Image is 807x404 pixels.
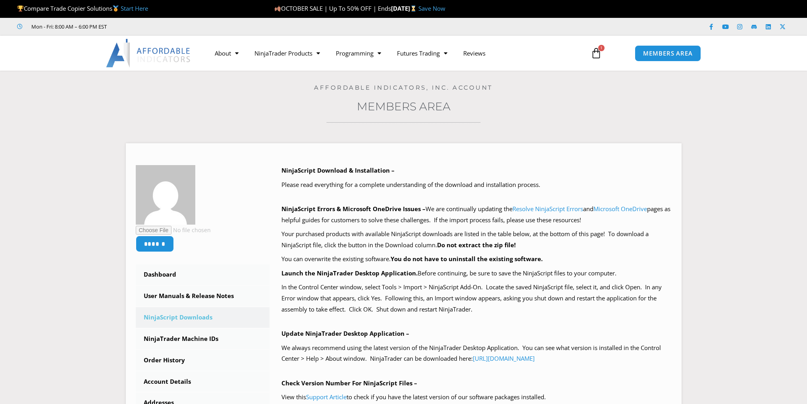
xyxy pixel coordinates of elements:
b: Update NinjaTrader Desktop Application – [281,329,409,337]
span: 1 [598,45,605,51]
img: 🏆 [17,6,23,12]
a: Microsoft OneDrive [593,205,647,213]
a: Dashboard [136,264,270,285]
a: Order History [136,350,270,371]
a: Save Now [418,4,445,12]
b: NinjaScript Download & Installation – [281,166,395,174]
img: ⌛ [410,6,416,12]
strong: [DATE] [391,4,418,12]
a: User Manuals & Release Notes [136,286,270,306]
a: [URL][DOMAIN_NAME] [473,354,535,362]
a: Start Here [121,4,148,12]
a: NinjaTrader Products [247,44,328,62]
span: MEMBERS AREA [643,50,693,56]
b: NinjaScript Errors & Microsoft OneDrive Issues – [281,205,426,213]
a: About [207,44,247,62]
a: Support Article [306,393,347,401]
p: In the Control Center window, select Tools > Import > NinjaScript Add-On. Locate the saved NinjaS... [281,282,672,315]
img: 🥇 [113,6,119,12]
a: Affordable Indicators, Inc. Account [314,84,493,91]
p: Before continuing, be sure to save the NinjaScript files to your computer. [281,268,672,279]
a: Members Area [357,100,451,113]
img: LogoAI | Affordable Indicators – NinjaTrader [106,39,191,67]
b: You do not have to uninstall the existing software. [391,255,543,263]
b: Do not extract the zip file! [437,241,516,249]
p: We are continually updating the and pages as helpful guides for customers to solve these challeng... [281,204,672,226]
b: Check Version Number For NinjaScript Files – [281,379,417,387]
a: Futures Trading [389,44,455,62]
a: Programming [328,44,389,62]
a: NinjaTrader Machine IDs [136,329,270,349]
a: Reviews [455,44,493,62]
a: NinjaScript Downloads [136,307,270,328]
a: 1 [579,42,614,65]
iframe: Customer reviews powered by Trustpilot [118,23,237,31]
p: Please read everything for a complete understanding of the download and installation process. [281,179,672,190]
img: 🍂 [275,6,281,12]
p: You can overwrite the existing software. [281,254,672,265]
a: Account Details [136,371,270,392]
a: MEMBERS AREA [635,45,701,62]
span: OCTOBER SALE | Up To 50% OFF | Ends [274,4,391,12]
b: Launch the NinjaTrader Desktop Application. [281,269,418,277]
a: Resolve NinjaScript Errors [512,205,583,213]
span: Mon - Fri: 8:00 AM – 6:00 PM EST [29,22,107,31]
nav: Menu [207,44,582,62]
span: Compare Trade Copier Solutions [17,4,148,12]
img: 41821c497506cab9785f059e5588d1e34c2840369fb3ca1ab83a47b96f1d7282 [136,165,195,225]
p: Your purchased products with available NinjaScript downloads are listed in the table below, at th... [281,229,672,251]
p: View this to check if you have the latest version of our software packages installed. [281,392,672,403]
p: We always recommend using the latest version of the NinjaTrader Desktop Application. You can see ... [281,342,672,365]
